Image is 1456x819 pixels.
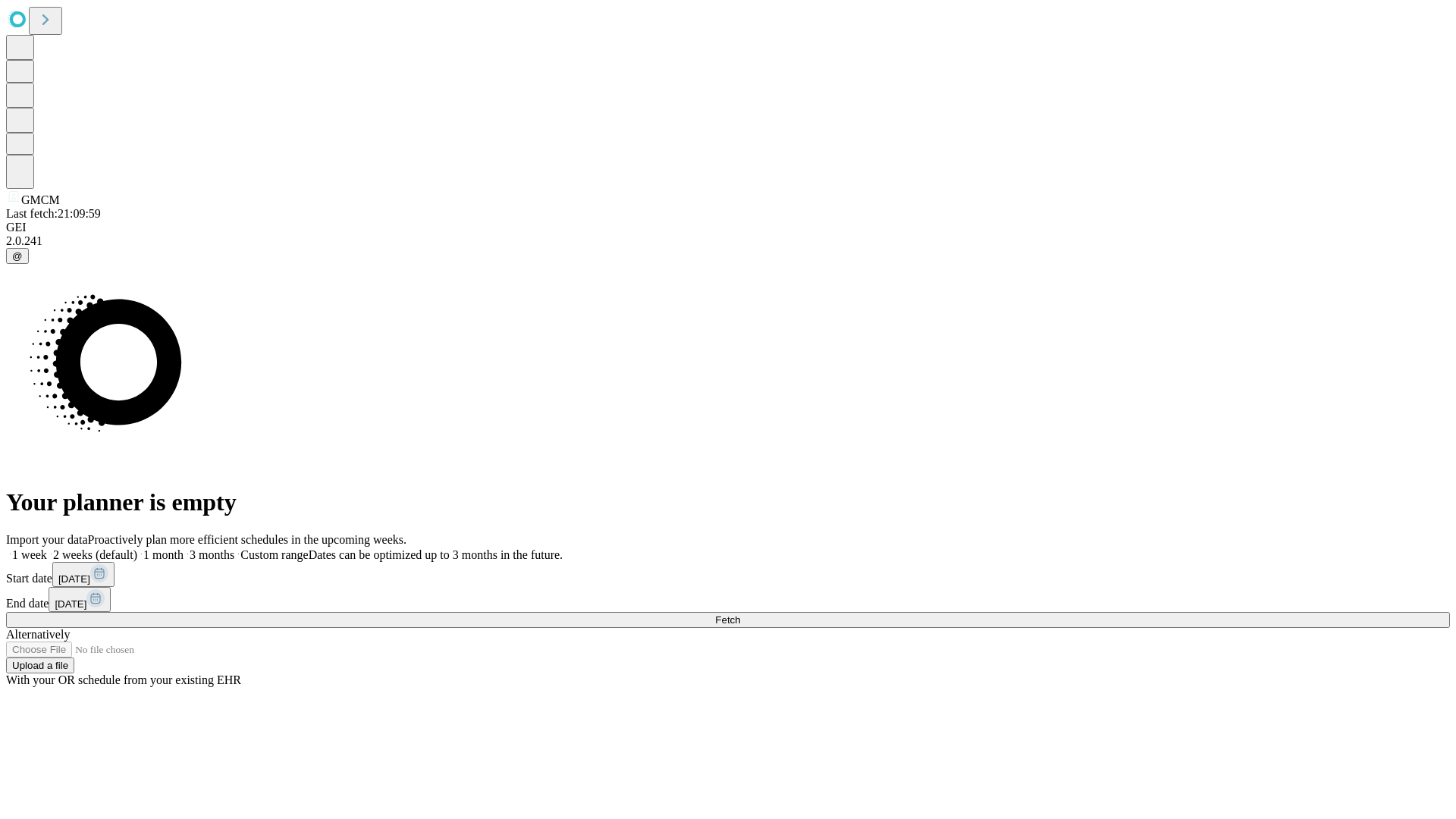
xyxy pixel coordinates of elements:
[6,488,1450,516] h1: Your planner is empty
[6,612,1450,628] button: Fetch
[52,562,115,587] button: [DATE]
[21,193,60,206] span: GMCM
[309,548,563,561] span: Dates can be optimized up to 3 months in the future.
[6,657,74,673] button: Upload a file
[58,573,90,585] span: [DATE]
[6,221,1450,234] div: GEI
[6,533,88,546] span: Import your data
[190,548,234,561] span: 3 months
[240,548,308,561] span: Custom range
[6,562,1450,587] div: Start date
[6,673,241,686] span: With your OR schedule from your existing EHR
[49,587,111,612] button: [DATE]
[88,533,406,546] span: Proactively plan more efficient schedules in the upcoming weeks.
[55,598,86,610] span: [DATE]
[6,628,70,641] span: Alternatively
[6,248,29,264] button: @
[143,548,184,561] span: 1 month
[53,548,137,561] span: 2 weeks (default)
[6,207,101,220] span: Last fetch: 21:09:59
[12,548,47,561] span: 1 week
[6,587,1450,612] div: End date
[715,614,740,626] span: Fetch
[12,250,23,262] span: @
[6,234,1450,248] div: 2.0.241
